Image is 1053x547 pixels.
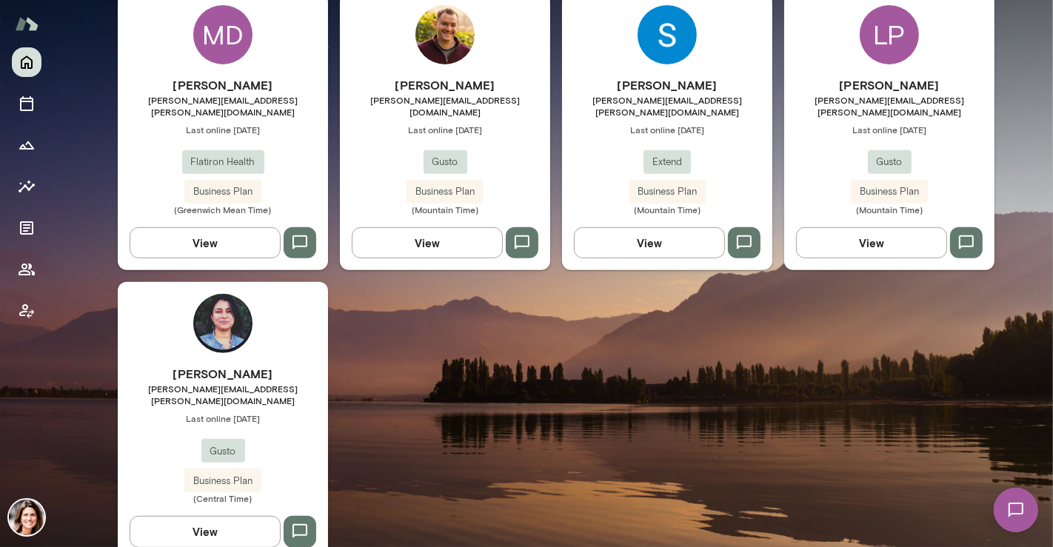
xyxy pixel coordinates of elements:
span: Business Plan [629,184,706,199]
span: Business Plan [184,184,261,199]
span: (Greenwich Mean Time) [118,204,328,215]
span: [PERSON_NAME][EMAIL_ADDRESS][PERSON_NAME][DOMAIN_NAME] [562,94,772,118]
span: Last online [DATE] [784,124,994,135]
h6: [PERSON_NAME] [118,365,328,383]
button: Client app [12,296,41,326]
span: Last online [DATE] [340,124,550,135]
span: [PERSON_NAME][EMAIL_ADDRESS][PERSON_NAME][DOMAIN_NAME] [118,94,328,118]
button: View [574,227,725,258]
button: View [352,227,503,258]
span: Business Plan [407,184,484,199]
button: Sessions [12,89,41,118]
h6: [PERSON_NAME] [562,76,772,94]
span: Business Plan [184,474,261,489]
span: [PERSON_NAME][EMAIL_ADDRESS][PERSON_NAME][DOMAIN_NAME] [784,94,994,118]
h6: [PERSON_NAME] [340,76,550,94]
div: LP [860,5,919,64]
h6: [PERSON_NAME] [784,76,994,94]
img: Shannon Payne [638,5,697,64]
span: Extend [643,155,691,170]
div: MD [193,5,253,64]
button: View [130,227,281,258]
span: Last online [DATE] [118,124,328,135]
img: Lorena Morel Diaz [193,294,253,353]
span: (Mountain Time) [784,204,994,215]
button: View [796,227,947,258]
span: Gusto [868,155,912,170]
img: Gwen Throckmorton [9,500,44,535]
button: Home [12,47,41,77]
button: Insights [12,172,41,201]
button: Members [12,255,41,284]
span: (Central Time) [118,492,328,504]
span: Gusto [201,444,245,459]
span: [PERSON_NAME][EMAIL_ADDRESS][PERSON_NAME][DOMAIN_NAME] [118,383,328,406]
span: Last online [DATE] [118,412,328,424]
span: Gusto [424,155,467,170]
img: Mento [15,10,39,38]
button: View [130,516,281,547]
span: [PERSON_NAME][EMAIL_ADDRESS][DOMAIN_NAME] [340,94,550,118]
button: Growth Plan [12,130,41,160]
h6: [PERSON_NAME] [118,76,328,94]
img: Jeremy Person [415,5,475,64]
span: (Mountain Time) [562,204,772,215]
span: Business Plan [851,184,928,199]
span: Last online [DATE] [562,124,772,135]
span: (Mountain Time) [340,204,550,215]
button: Documents [12,213,41,243]
span: Flatiron Health [182,155,264,170]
